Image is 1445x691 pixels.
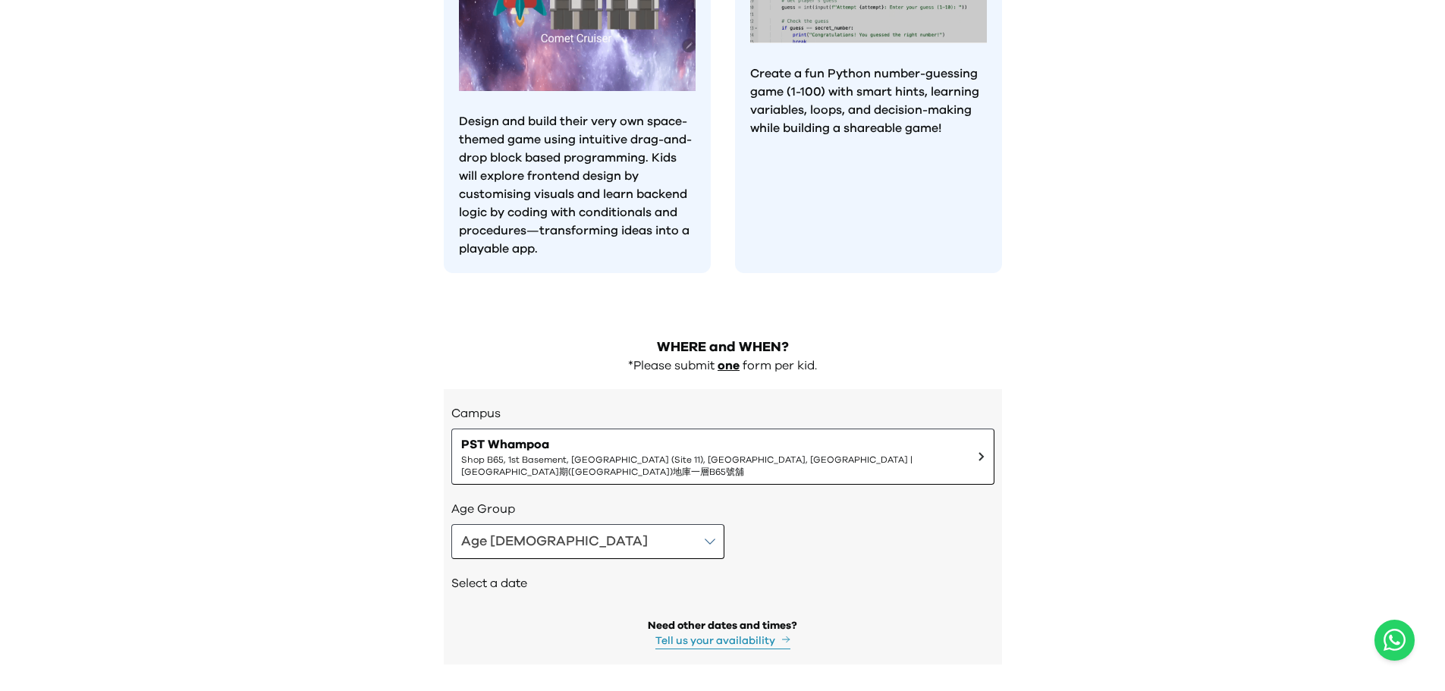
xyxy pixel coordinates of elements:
[459,112,696,258] p: Design and build their very own space-themed game using intuitive drag-and-drop block based progr...
[451,524,724,559] button: Age [DEMOGRAPHIC_DATA]
[1374,620,1415,661] button: Open WhatsApp chat
[718,358,740,374] p: one
[451,574,994,592] h2: Select a date
[648,618,797,633] div: Need other dates and times?
[461,454,966,478] span: Shop B65, 1st Basement, [GEOGRAPHIC_DATA] (Site 11), [GEOGRAPHIC_DATA], [GEOGRAPHIC_DATA] | [GEOG...
[1374,620,1415,661] a: Chat with us on WhatsApp
[444,358,1002,374] div: *Please submit form per kid.
[451,500,994,518] h3: Age Group
[655,633,790,649] button: Tell us your availability
[451,404,994,422] h3: Campus
[461,531,648,552] div: Age [DEMOGRAPHIC_DATA]
[444,337,1002,358] h2: WHERE and WHEN?
[461,435,966,454] span: PST Whampoa
[451,429,994,485] button: PST WhampoaShop B65, 1st Basement, [GEOGRAPHIC_DATA] (Site 11), [GEOGRAPHIC_DATA], [GEOGRAPHIC_DA...
[750,64,987,137] p: Create a fun Python number-guessing game (1-100) with smart hints, learning variables, loops, and...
